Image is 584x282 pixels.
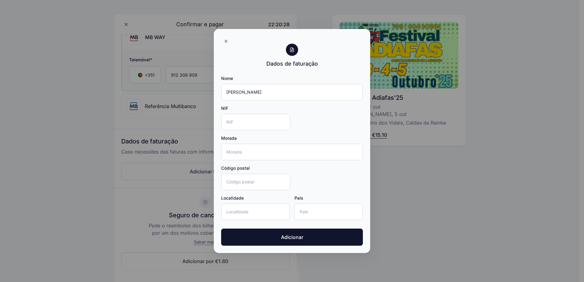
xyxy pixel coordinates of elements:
label: Código postal [221,165,250,171]
label: Nome [221,75,233,81]
div: Dados de faturação [266,60,318,68]
input: Morada [221,144,363,160]
input: País [294,204,363,220]
input: NIF [221,114,290,130]
label: NIF [221,105,228,111]
input: Localidade [221,204,290,220]
input: Nome [221,84,363,100]
button: Adicionar [221,229,363,246]
label: Morada [221,135,237,141]
input: Código postal [221,174,290,190]
label: País [294,195,303,201]
label: Localidade [221,195,244,201]
span: Adicionar [281,233,303,241]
